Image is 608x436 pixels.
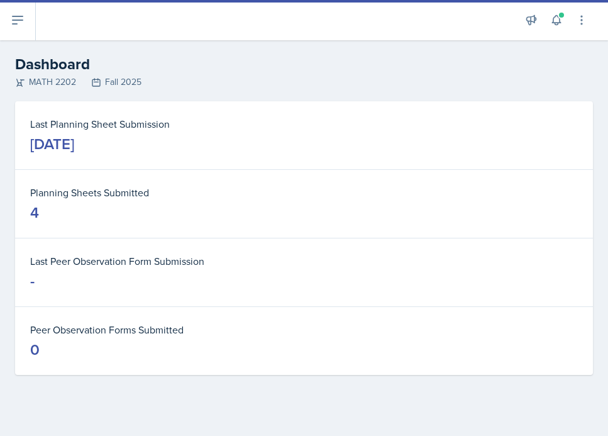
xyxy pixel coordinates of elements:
[30,185,578,200] dt: Planning Sheets Submitted
[30,340,40,360] div: 0
[30,134,74,154] div: [DATE]
[30,322,578,337] dt: Peer Observation Forms Submitted
[30,203,39,223] div: 4
[30,271,35,291] div: -
[30,254,578,269] dt: Last Peer Observation Form Submission
[15,75,593,89] div: MATH 2202 Fall 2025
[30,116,578,131] dt: Last Planning Sheet Submission
[15,53,593,75] h2: Dashboard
